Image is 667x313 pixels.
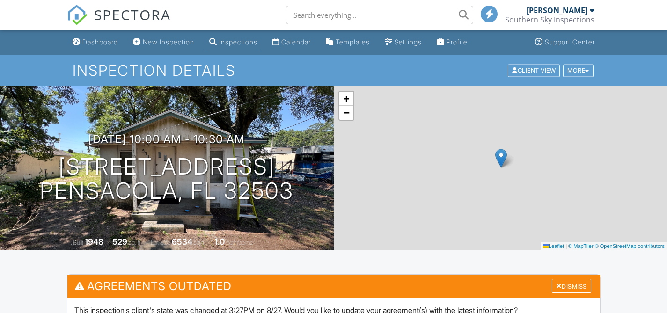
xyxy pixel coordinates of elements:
[286,6,473,24] input: Search everything...
[505,15,594,24] div: Southern Sky Inspections
[339,92,353,106] a: Zoom in
[531,34,599,51] a: Support Center
[112,237,127,247] div: 529
[322,34,374,51] a: Templates
[143,38,194,46] div: New Inspection
[552,279,591,293] div: Dismiss
[563,64,594,77] div: More
[508,64,560,77] div: Client View
[205,34,261,51] a: Inspections
[82,38,118,46] div: Dashboard
[219,38,257,46] div: Inspections
[381,34,425,51] a: Settings
[67,5,88,25] img: The Best Home Inspection Software - Spectora
[88,133,245,146] h3: [DATE] 10:00 am - 10:30 am
[151,239,170,246] span: Lot Size
[568,243,594,249] a: © MapTiler
[73,239,83,246] span: Built
[226,239,253,246] span: bathrooms
[507,66,562,73] a: Client View
[595,243,665,249] a: © OpenStreetMap contributors
[40,154,293,204] h1: [STREET_ADDRESS] Pensacola, FL 32503
[565,243,567,249] span: |
[73,62,594,79] h1: Inspection Details
[395,38,422,46] div: Settings
[67,13,171,32] a: SPECTORA
[343,107,349,118] span: −
[339,106,353,120] a: Zoom out
[495,149,507,168] img: Marker
[545,38,595,46] div: Support Center
[85,237,103,247] div: 1948
[336,38,370,46] div: Templates
[129,239,142,246] span: sq. ft.
[281,38,311,46] div: Calendar
[172,237,192,247] div: 6534
[343,93,349,104] span: +
[527,6,587,15] div: [PERSON_NAME]
[447,38,468,46] div: Profile
[543,243,564,249] a: Leaflet
[214,237,225,247] div: 1.0
[129,34,198,51] a: New Inspection
[269,34,315,51] a: Calendar
[433,34,471,51] a: Company Profile
[69,34,122,51] a: Dashboard
[94,5,171,24] span: SPECTORA
[67,275,600,298] h3: Agreements Outdated
[194,239,205,246] span: sq.ft.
